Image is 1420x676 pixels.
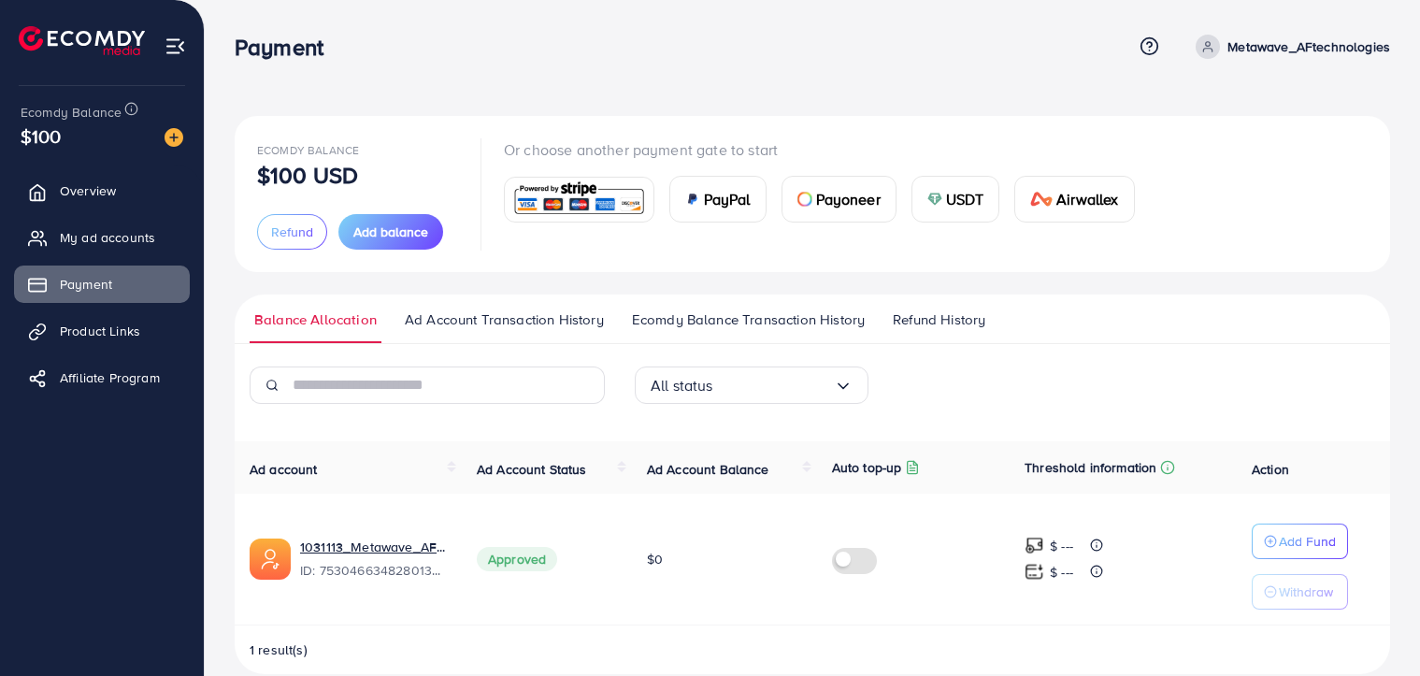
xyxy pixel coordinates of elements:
[21,103,122,122] span: Ecomdy Balance
[1050,561,1073,583] p: $ ---
[353,223,428,241] span: Add balance
[235,34,338,61] h3: Payment
[704,188,751,210] span: PayPal
[60,322,140,340] span: Product Links
[1025,536,1044,555] img: top-up amount
[669,176,767,223] a: cardPayPal
[504,138,1150,161] p: Or choose another payment gate to start
[1025,456,1156,479] p: Threshold information
[1341,592,1406,662] iframe: Chat
[250,539,291,580] img: ic-ads-acc.e4c84228.svg
[685,192,700,207] img: card
[271,223,313,241] span: Refund
[1056,188,1118,210] span: Airwallex
[14,172,190,209] a: Overview
[300,538,447,556] a: 1031113_Metawave_AFtechnologies_1753323342931
[19,26,145,55] img: logo
[635,367,868,404] div: Search for option
[1279,581,1333,603] p: Withdraw
[257,142,359,158] span: Ecomdy Balance
[60,368,160,387] span: Affiliate Program
[165,36,186,57] img: menu
[1279,530,1336,553] p: Add Fund
[477,460,587,479] span: Ad Account Status
[647,460,769,479] span: Ad Account Balance
[1030,192,1053,207] img: card
[832,456,902,479] p: Auto top-up
[946,188,984,210] span: USDT
[911,176,1000,223] a: cardUSDT
[927,192,942,207] img: card
[797,192,812,207] img: card
[1227,36,1390,58] p: Metawave_AFtechnologies
[21,122,62,150] span: $100
[1025,562,1044,582] img: top-up amount
[60,181,116,200] span: Overview
[60,275,112,294] span: Payment
[504,177,654,223] a: card
[893,309,985,330] span: Refund History
[14,359,190,396] a: Affiliate Program
[782,176,896,223] a: cardPayoneer
[510,180,648,220] img: card
[1188,35,1390,59] a: Metawave_AFtechnologies
[651,371,713,400] span: All status
[338,214,443,250] button: Add balance
[14,219,190,256] a: My ad accounts
[257,214,327,250] button: Refund
[250,640,308,659] span: 1 result(s)
[14,312,190,350] a: Product Links
[1252,460,1289,479] span: Action
[257,164,358,186] p: $100 USD
[300,538,447,581] div: <span class='underline'>1031113_Metawave_AFtechnologies_1753323342931</span></br>7530466348280135697
[165,128,183,147] img: image
[14,266,190,303] a: Payment
[405,309,604,330] span: Ad Account Transaction History
[250,460,318,479] span: Ad account
[713,371,834,400] input: Search for option
[816,188,881,210] span: Payoneer
[1252,524,1348,559] button: Add Fund
[477,547,557,571] span: Approved
[632,309,865,330] span: Ecomdy Balance Transaction History
[300,561,447,580] span: ID: 7530466348280135697
[1252,574,1348,610] button: Withdraw
[60,228,155,247] span: My ad accounts
[1050,535,1073,557] p: $ ---
[1014,176,1134,223] a: cardAirwallex
[647,550,663,568] span: $0
[254,309,377,330] span: Balance Allocation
